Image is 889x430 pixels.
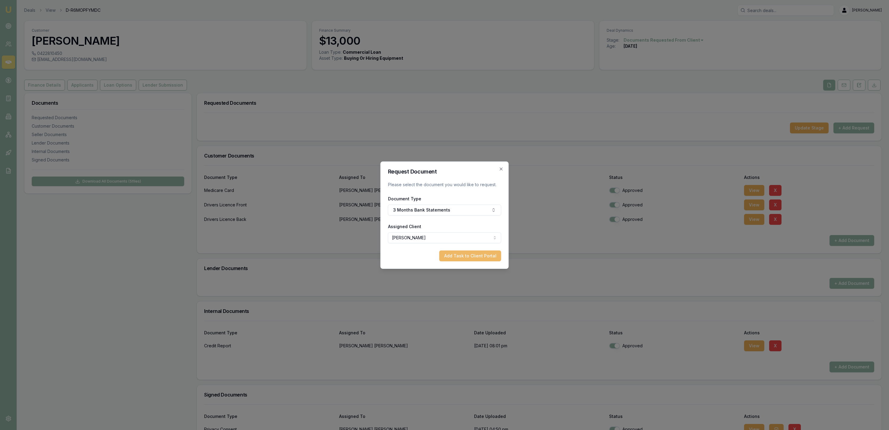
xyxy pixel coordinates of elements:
p: Please select the document you would like to request. [388,182,501,188]
label: Document Type [388,196,421,201]
button: 3 Months Bank Statements [388,205,501,215]
label: Assigned Client [388,224,421,229]
h2: Request Document [388,169,501,174]
button: Add Task to Client Portal [439,250,501,261]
